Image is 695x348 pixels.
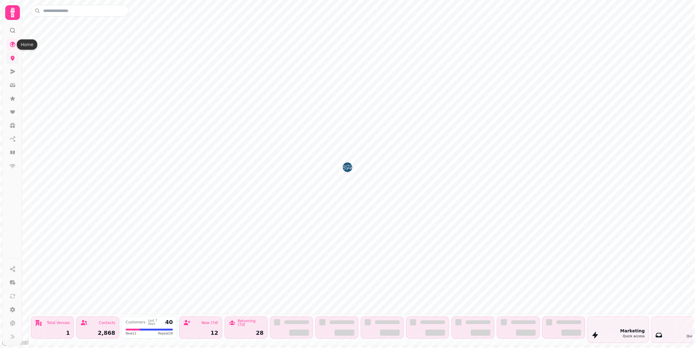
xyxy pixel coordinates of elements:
span: Repeat 28 [158,331,173,336]
div: 28 [229,330,264,336]
div: Total Venues [47,321,70,325]
button: Everything Good Goes [343,162,352,172]
div: Last 7 days [148,319,163,325]
div: Quick access [620,334,645,339]
a: Mapbox logo [2,339,29,346]
div: Returning (7d) [237,319,264,327]
div: Customers [126,320,146,324]
div: 1 [35,330,70,336]
div: 40 [165,319,173,325]
button: MarketingQuick access [587,316,649,343]
div: 12 [183,330,218,336]
span: New 12 [126,331,136,336]
div: Contacts [99,321,115,325]
div: New (7d) [201,321,218,325]
div: Home [17,39,37,50]
div: 2,868 [80,330,115,336]
div: Map marker [343,162,352,174]
div: Marketing [620,328,645,334]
